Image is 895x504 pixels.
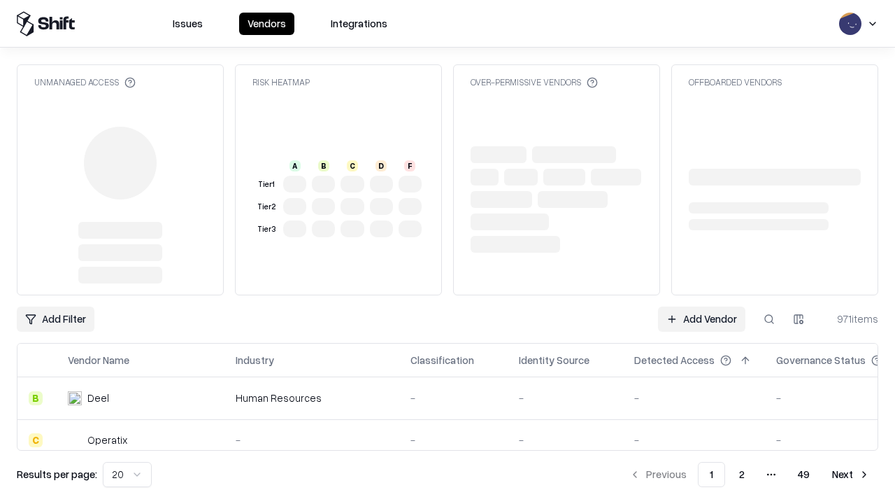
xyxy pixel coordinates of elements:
button: Next [824,462,878,487]
div: Tier 3 [255,223,278,235]
div: Operatix [87,433,127,447]
div: Deel [87,391,109,405]
div: C [347,160,358,171]
div: Offboarded Vendors [689,76,782,88]
div: F [404,160,415,171]
div: Industry [236,353,274,367]
div: - [634,433,754,447]
div: C [29,433,43,447]
div: Tier 1 [255,178,278,190]
div: D [375,160,387,171]
button: Integrations [322,13,396,35]
div: Tier 2 [255,201,278,213]
nav: pagination [621,462,878,487]
div: Human Resources [236,391,388,405]
button: Vendors [239,13,294,35]
p: Results per page: [17,467,97,482]
div: Vendor Name [68,353,129,367]
img: Operatix [68,433,82,447]
div: Detected Access [634,353,715,367]
div: 971 items [822,311,878,326]
button: Add Filter [17,307,94,332]
div: - [236,433,388,447]
div: Identity Source [519,353,589,367]
div: - [410,391,496,405]
div: Over-Permissive Vendors [471,76,598,88]
button: 1 [698,462,725,487]
div: B [29,391,43,405]
div: - [519,391,612,405]
div: - [519,433,612,447]
div: Risk Heatmap [252,76,310,88]
div: Governance Status [776,353,866,367]
div: - [634,391,754,405]
button: 2 [728,462,756,487]
button: Issues [164,13,211,35]
a: Add Vendor [658,307,745,332]
button: 49 [787,462,821,487]
img: Deel [68,391,82,405]
div: A [289,160,301,171]
div: - [410,433,496,447]
div: B [318,160,329,171]
div: Classification [410,353,474,367]
div: Unmanaged Access [34,76,136,88]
